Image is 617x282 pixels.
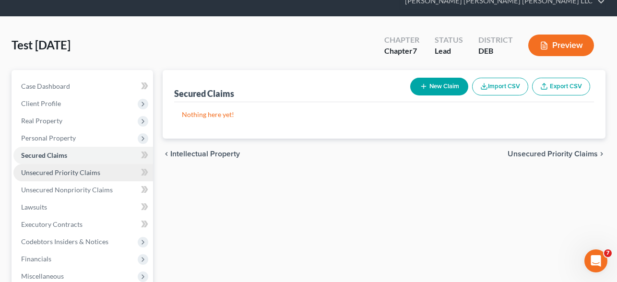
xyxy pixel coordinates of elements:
div: District [478,35,513,46]
span: Test [DATE] [12,38,71,52]
div: Chapter [384,35,419,46]
span: 7 [604,249,612,257]
div: Status [435,35,463,46]
button: Import CSV [472,78,528,95]
iframe: Intercom live chat [584,249,607,272]
button: Preview [528,35,594,56]
a: Unsecured Nonpriority Claims [13,181,153,199]
span: Intellectual Property [170,150,240,158]
div: Secured Claims [174,88,234,99]
span: Case Dashboard [21,82,70,90]
span: Miscellaneous [21,272,64,280]
span: 7 [413,46,417,55]
span: Codebtors Insiders & Notices [21,237,108,246]
span: Client Profile [21,99,61,107]
a: Executory Contracts [13,216,153,233]
a: Unsecured Priority Claims [13,164,153,181]
span: Unsecured Priority Claims [21,168,100,176]
span: Executory Contracts [21,220,83,228]
i: chevron_right [598,150,605,158]
span: Lawsuits [21,203,47,211]
span: Personal Property [21,134,76,142]
div: Chapter [384,46,419,57]
button: New Claim [410,78,468,95]
a: Export CSV [532,78,590,95]
button: chevron_left Intellectual Property [163,150,240,158]
span: Real Property [21,117,62,125]
a: Case Dashboard [13,78,153,95]
button: Unsecured Priority Claims chevron_right [508,150,605,158]
div: DEB [478,46,513,57]
p: Nothing here yet! [182,110,587,119]
a: Lawsuits [13,199,153,216]
div: Lead [435,46,463,57]
span: Unsecured Priority Claims [508,150,598,158]
span: Unsecured Nonpriority Claims [21,186,113,194]
span: Secured Claims [21,151,67,159]
span: Financials [21,255,51,263]
a: Secured Claims [13,147,153,164]
i: chevron_left [163,150,170,158]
